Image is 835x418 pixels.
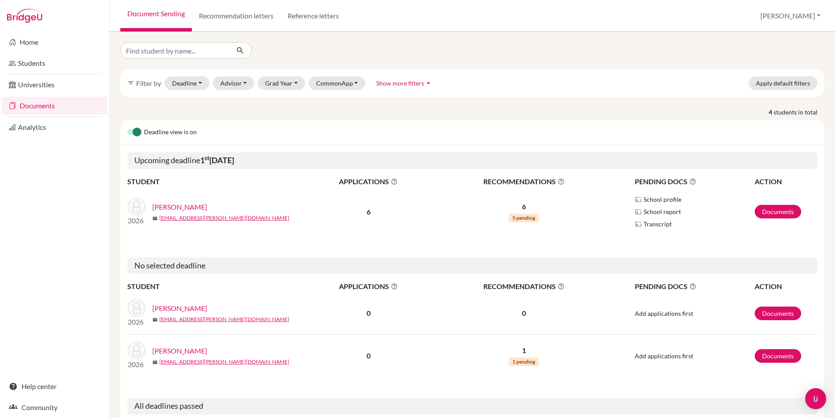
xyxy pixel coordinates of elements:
span: RECOMMENDATIONS [434,176,613,187]
a: Community [2,399,108,416]
a: Students [2,54,108,72]
p: 0 [434,308,613,318]
span: Add applications first [635,310,693,317]
img: Parchments logo [635,196,642,203]
th: ACTION [754,281,817,292]
p: 2026 [128,317,145,327]
button: Advisor [213,76,255,90]
h5: No selected deadline [127,257,817,274]
button: Deadline [165,76,209,90]
input: Find student by name... [120,42,229,59]
span: mail [152,317,158,322]
a: Analytics [2,118,108,136]
p: 2026 [128,215,145,226]
i: filter_list [127,79,134,86]
div: Open Intercom Messenger [805,388,826,409]
a: Universities [2,76,108,93]
span: students in total [774,107,824,117]
button: Show more filtersarrow_drop_up [369,76,440,90]
span: Transcript [644,219,672,229]
img: McLintock, Alice [128,342,145,359]
b: 0 [367,351,371,360]
a: [EMAIL_ADDRESS][PERSON_NAME][DOMAIN_NAME] [159,358,289,366]
th: STUDENT [127,176,303,187]
a: Documents [755,205,801,218]
span: Filter by [136,79,161,87]
a: Documents [755,307,801,320]
a: [EMAIL_ADDRESS][PERSON_NAME][DOMAIN_NAME] [159,315,289,323]
button: [PERSON_NAME] [756,7,824,24]
a: [PERSON_NAME] [152,202,207,212]
p: 6 [434,201,613,212]
a: [EMAIL_ADDRESS][PERSON_NAME][DOMAIN_NAME] [159,214,289,222]
b: 1 [DATE] [200,155,234,165]
button: CommonApp [309,76,366,90]
span: PENDING DOCS [635,176,754,187]
strong: 4 [769,107,774,117]
i: arrow_drop_up [424,79,433,87]
span: APPLICATIONS [303,281,433,292]
button: Grad Year [258,76,305,90]
span: Deadline view is on [144,127,197,138]
p: 1 [434,345,613,356]
h5: Upcoming deadline [127,152,817,169]
img: Espinosa, Madeleine [128,299,145,317]
span: School report [644,207,681,216]
p: 2026 [128,359,145,370]
th: ACTION [754,176,817,187]
button: Apply default filters [749,76,817,90]
span: PENDING DOCS [635,281,754,292]
span: Add applications first [635,352,693,360]
span: mail [152,216,158,221]
th: STUDENT [127,281,303,292]
sup: st [205,154,209,161]
a: [PERSON_NAME] [152,303,207,314]
b: 0 [367,309,371,317]
span: 5 pending [509,214,539,222]
a: Help center [2,378,108,395]
span: Show more filters [376,79,424,87]
b: 6 [367,207,371,216]
span: School profile [644,195,681,204]
span: APPLICATIONS [303,176,433,187]
img: McLintock, James [128,198,145,215]
span: 1 pending [509,357,539,366]
a: Home [2,33,108,51]
span: RECOMMENDATIONS [434,281,613,292]
h5: All deadlines passed [127,398,817,414]
img: Parchments logo [635,221,642,228]
span: mail [152,360,158,365]
a: Documents [2,97,108,114]
img: Bridge-U [7,9,42,23]
a: [PERSON_NAME] [152,346,207,356]
img: Parchments logo [635,208,642,215]
a: Documents [755,349,801,363]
